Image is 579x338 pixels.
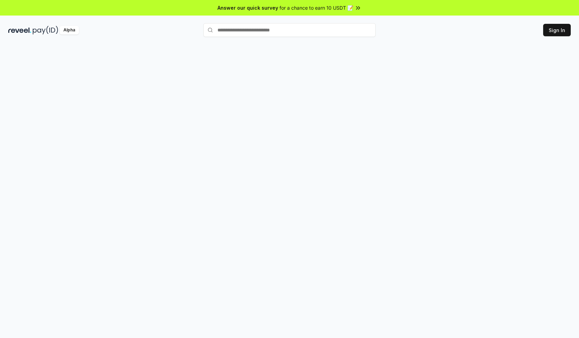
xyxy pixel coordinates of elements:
[217,4,278,11] span: Answer our quick survey
[60,26,79,35] div: Alpha
[33,26,58,35] img: pay_id
[543,24,571,36] button: Sign In
[280,4,353,11] span: for a chance to earn 10 USDT 📝
[8,26,31,35] img: reveel_dark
